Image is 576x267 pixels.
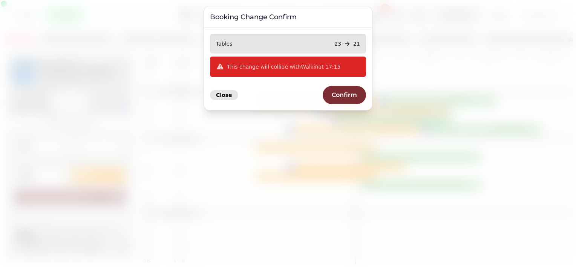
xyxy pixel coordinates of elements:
button: Confirm [323,86,366,104]
h3: Booking Change Confirm [210,12,366,21]
p: 23 [334,40,341,48]
p: 21 [353,40,360,48]
p: This change will collide with Walkin at 17:15 [227,63,340,71]
p: Tables [216,40,233,48]
span: Confirm [332,92,357,98]
button: Close [210,90,238,100]
span: Close [216,92,232,98]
